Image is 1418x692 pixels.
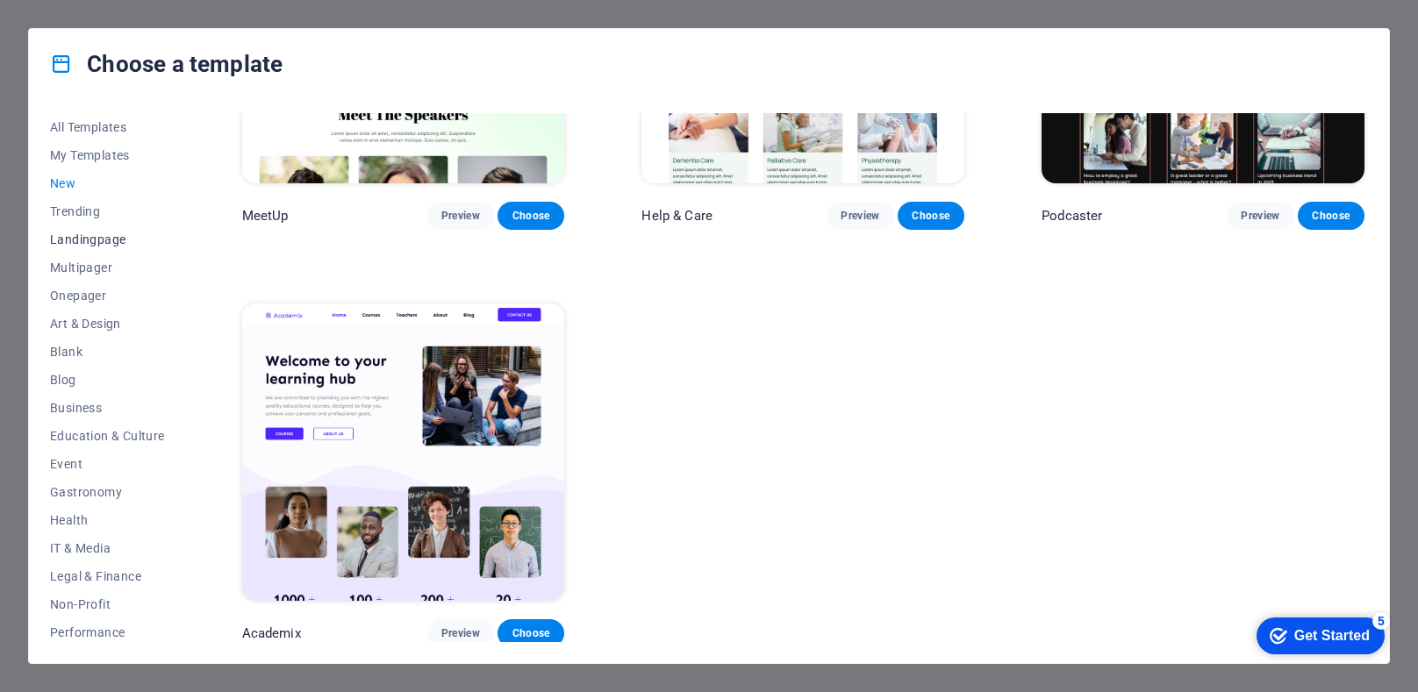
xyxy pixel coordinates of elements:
[498,202,564,230] button: Choose
[50,113,165,141] button: All Templates
[50,422,165,450] button: Education & Culture
[50,485,165,499] span: Gastronomy
[50,513,165,527] span: Health
[50,169,165,197] button: New
[498,619,564,647] button: Choose
[512,209,550,223] span: Choose
[50,50,283,78] h4: Choose a template
[427,202,494,230] button: Preview
[50,394,165,422] button: Business
[50,506,165,534] button: Health
[242,207,289,225] p: MeetUp
[50,253,165,282] button: Multipager
[50,590,165,618] button: Non-Profit
[827,202,893,230] button: Preview
[50,478,165,506] button: Gastronomy
[50,197,165,225] button: Trending
[50,625,165,639] span: Performance
[1241,209,1279,223] span: Preview
[912,209,950,223] span: Choose
[50,310,165,338] button: Art & Design
[50,618,165,646] button: Performance
[14,9,142,46] div: Get Started 5 items remaining, 0% complete
[50,260,165,275] span: Multipager
[1312,209,1350,223] span: Choose
[50,401,165,415] span: Business
[242,303,565,601] img: Academix
[50,141,165,169] button: My Templates
[50,366,165,394] button: Blog
[641,207,713,225] p: Help & Care
[50,373,165,387] span: Blog
[1042,207,1102,225] p: Podcaster
[50,562,165,590] button: Legal & Finance
[50,429,165,443] span: Education & Culture
[512,626,550,640] span: Choose
[242,624,301,642] p: Academix
[441,626,480,640] span: Preview
[50,338,165,366] button: Blank
[441,209,480,223] span: Preview
[841,209,879,223] span: Preview
[1298,202,1364,230] button: Choose
[50,345,165,359] span: Blank
[130,4,147,21] div: 5
[50,534,165,562] button: IT & Media
[50,148,165,162] span: My Templates
[50,232,165,246] span: Landingpage
[50,317,165,331] span: Art & Design
[50,457,165,471] span: Event
[50,541,165,555] span: IT & Media
[50,282,165,310] button: Onepager
[427,619,494,647] button: Preview
[50,569,165,583] span: Legal & Finance
[50,225,165,253] button: Landingpage
[1227,202,1293,230] button: Preview
[898,202,964,230] button: Choose
[50,120,165,134] span: All Templates
[50,450,165,478] button: Event
[50,204,165,218] span: Trending
[50,597,165,611] span: Non-Profit
[50,176,165,190] span: New
[52,19,127,35] div: Get Started
[50,289,165,303] span: Onepager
